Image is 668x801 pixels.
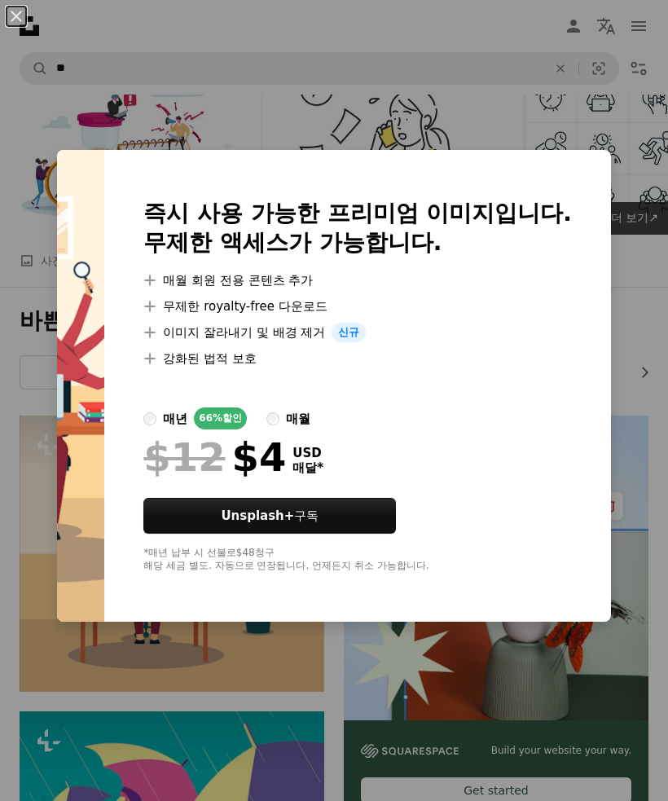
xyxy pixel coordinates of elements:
[194,407,247,429] div: 66% 할인
[221,508,294,523] strong: Unsplash+
[266,412,279,425] input: 매월
[57,150,104,622] img: premium_vector-1682269960563-3f7d715db006
[143,436,225,478] span: $12
[286,409,310,429] div: 매월
[143,412,156,425] input: 매년66%할인
[143,547,572,573] div: *매년 납부 시 선불로 $48 청구 해당 세금 별도. 자동으로 연장됩니다. 언제든지 취소 가능합니다.
[143,199,572,257] h2: 즉시 사용 가능한 프리미엄 이미지입니다. 무제한 액세스가 가능합니다.
[143,498,396,534] button: Unsplash+구독
[332,323,366,342] span: 신규
[143,436,286,478] div: $4
[143,297,572,316] li: 무제한 royalty-free 다운로드
[143,271,572,290] li: 매월 회원 전용 콘텐츠 추가
[143,323,572,342] li: 이미지 잘라내기 및 배경 제거
[163,409,187,429] div: 매년
[143,349,572,368] li: 강화된 법적 보호
[292,446,323,460] span: USD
